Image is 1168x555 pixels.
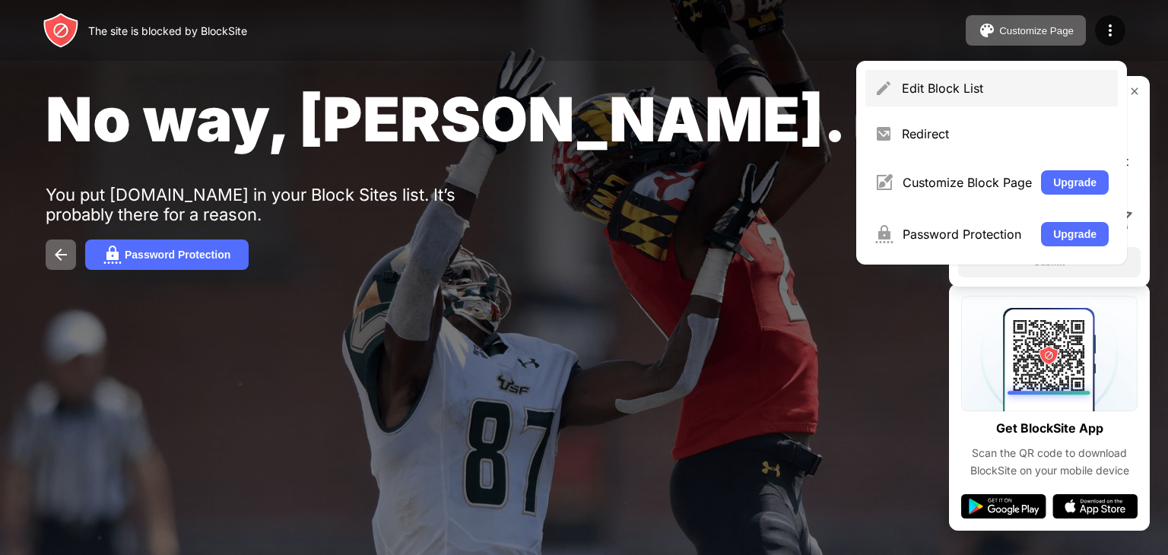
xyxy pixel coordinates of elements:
[103,246,122,264] img: password.svg
[966,15,1086,46] button: Customize Page
[874,79,893,97] img: menu-pencil.svg
[996,417,1103,439] div: Get BlockSite App
[125,249,230,261] div: Password Protection
[46,82,846,156] span: No way, [PERSON_NAME].
[85,239,249,270] button: Password Protection
[874,173,893,192] img: menu-customize.svg
[1041,170,1109,195] button: Upgrade
[874,225,893,243] img: menu-password.svg
[43,12,79,49] img: header-logo.svg
[999,25,1074,36] div: Customize Page
[1052,494,1138,519] img: app-store.svg
[46,185,516,224] div: You put [DOMAIN_NAME] in your Block Sites list. It’s probably there for a reason.
[903,227,1032,242] div: Password Protection
[1128,85,1141,97] img: rate-us-close.svg
[88,24,247,37] div: The site is blocked by BlockSite
[903,175,1032,190] div: Customize Block Page
[961,296,1138,411] img: qrcode.svg
[874,125,893,143] img: menu-redirect.svg
[961,445,1138,479] div: Scan the QR code to download BlockSite on your mobile device
[902,126,1109,141] div: Redirect
[1041,222,1109,246] button: Upgrade
[961,494,1046,519] img: google-play.svg
[1101,21,1119,40] img: menu-icon.svg
[902,81,1109,96] div: Edit Block List
[52,246,70,264] img: back.svg
[978,21,996,40] img: pallet.svg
